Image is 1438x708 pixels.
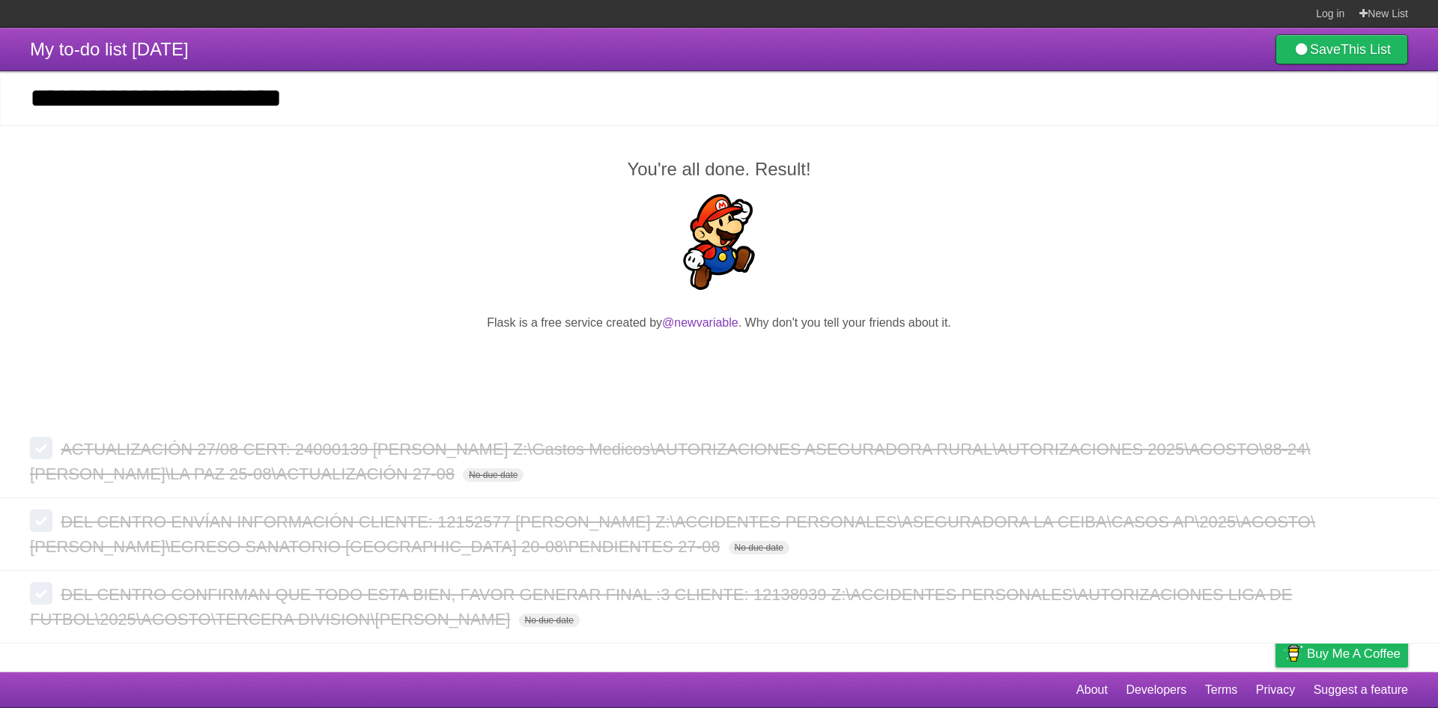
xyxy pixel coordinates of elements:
b: This List [1341,42,1391,57]
iframe: X Post Button [692,351,746,372]
a: Developers [1126,676,1186,704]
p: Flask is a free service created by . Why don't you tell your friends about it. [30,314,1408,332]
span: My to-do list [DATE] [30,39,189,59]
a: Buy me a coffee [1275,640,1408,668]
a: SaveThis List [1275,34,1408,64]
a: About [1076,676,1108,704]
img: Super Mario [671,194,767,290]
span: No due date [463,468,524,482]
a: Terms [1205,676,1238,704]
a: @newvariable [662,316,738,329]
span: DEL CENTRO CONFIRMAN QUE TODO ESTA BIEN, FAVOR GENERAR FINAL :3 CLIENTE: 12138939 Z:\ACCIDENTES P... [30,585,1292,629]
span: ACTUALIZACIÓN 27/08 CERT: 24000139 [PERSON_NAME] Z:\Gastos Medicos\AUTORIZACIONES ASEGURADORA RUR... [30,440,1311,483]
span: No due date [729,541,789,554]
span: No due date [519,614,580,627]
span: Buy me a coffee [1307,641,1401,667]
label: Done [30,509,52,532]
img: Buy me a coffee [1283,641,1303,666]
h2: You're all done. Result! [30,156,1408,183]
a: Privacy [1256,676,1295,704]
label: Done [30,437,52,459]
label: Done [30,582,52,605]
span: DEL CENTRO ENVÍAN INFORMACIÓN CLIENTE: 12152577 [PERSON_NAME] Z:\ACCIDENTES PERSONALES\ASEGURADOR... [30,512,1315,556]
a: Suggest a feature [1314,676,1408,704]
